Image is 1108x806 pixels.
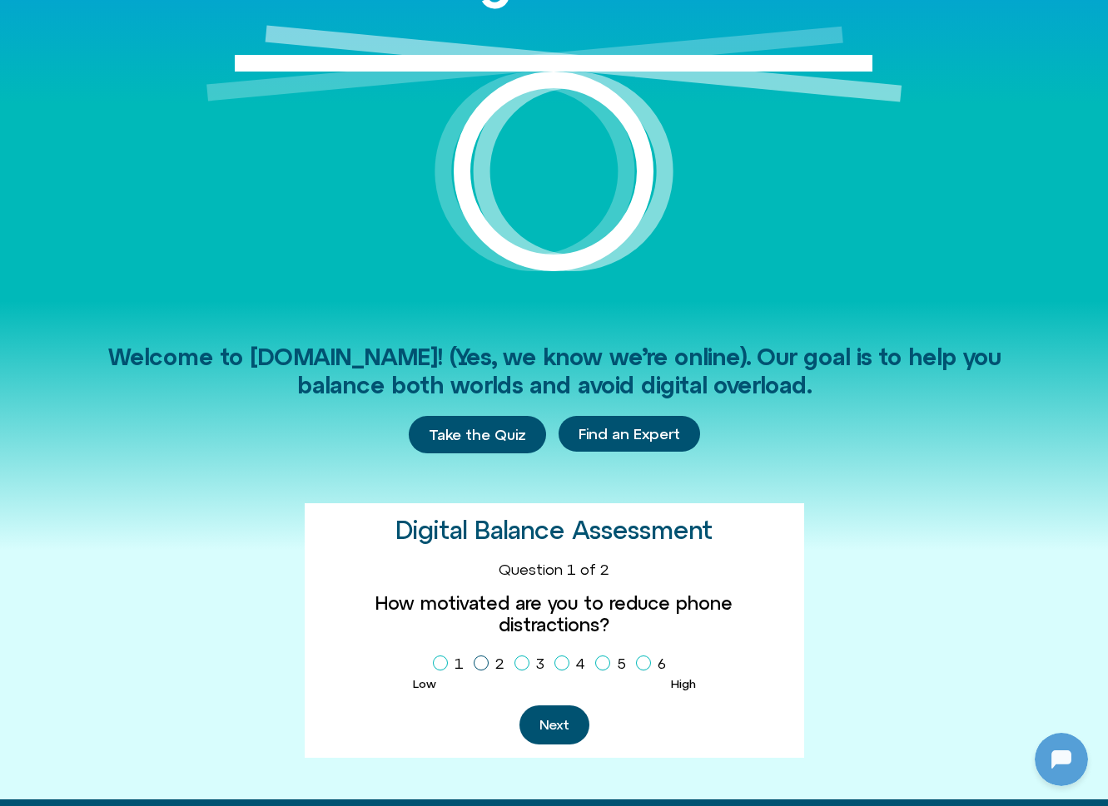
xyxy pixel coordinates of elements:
[519,705,589,744] button: Next
[579,426,680,443] span: Find an Expert
[409,416,546,454] a: Take the Quiz
[559,416,700,452] a: Find an Expert
[395,517,713,544] h2: Digital Balance Assessment
[318,561,791,579] div: Question 1 of 2
[318,592,791,636] label: How motivated are you to reduce phone distractions?
[413,677,436,690] span: Low
[433,650,470,678] label: 1
[318,561,791,744] form: Homepage Sign Up
[429,426,526,444] span: Take the Quiz
[514,650,551,678] label: 3
[1035,733,1088,786] iframe: Botpress
[474,650,511,678] label: 2
[671,677,696,690] span: High
[107,344,1001,398] span: Welcome to [DOMAIN_NAME]! (Yes, we know we’re online). Our goal is to help you balance both world...
[554,650,592,678] label: 4
[595,650,633,678] label: 5
[636,650,673,678] label: 6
